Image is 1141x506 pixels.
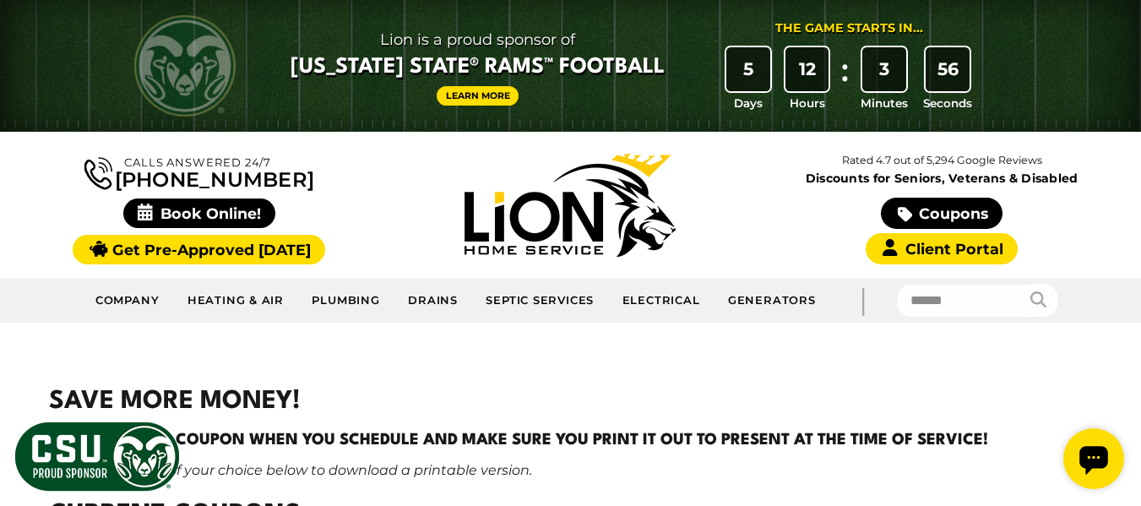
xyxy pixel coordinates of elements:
[881,198,1002,229] a: Coupons
[836,47,853,112] div: :
[134,15,236,117] img: CSU Rams logo
[775,19,923,38] div: The Game Starts in...
[13,420,182,493] img: CSU Sponsor Badge
[291,53,665,82] span: [US_STATE] State® Rams™ Football
[7,7,68,68] div: Open chat widget
[785,47,829,91] div: 12
[394,284,472,318] a: Drains
[123,199,276,228] span: Book Online!
[714,284,829,318] a: Generators
[829,278,897,323] div: |
[49,462,532,478] em: Click the coupon of your choice below to download a printable version.
[923,95,972,112] span: Seconds
[437,86,519,106] a: Learn More
[866,233,1018,264] a: Client Portal
[926,47,970,91] div: 56
[291,26,665,53] span: Lion is a proud sponsor of
[760,172,1124,184] span: Discounts for Seniors, Veterans & Disabled
[84,154,314,190] a: [PHONE_NUMBER]
[472,284,608,318] a: Septic Services
[49,428,1092,452] h4: Mention your coupon when you schedule and make sure you print it out to present at the time of se...
[82,284,174,318] a: Company
[49,389,301,414] strong: SAVE MORE MONEY!
[734,95,763,112] span: Days
[608,284,714,318] a: Electrical
[790,95,825,112] span: Hours
[465,154,676,257] img: Lion Home Service
[174,284,299,318] a: Heating & Air
[298,284,394,318] a: Plumbing
[756,151,1127,170] p: Rated 4.7 out of 5,294 Google Reviews
[726,47,770,91] div: 5
[861,95,908,112] span: Minutes
[862,47,906,91] div: 3
[73,235,325,264] a: Get Pre-Approved [DATE]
